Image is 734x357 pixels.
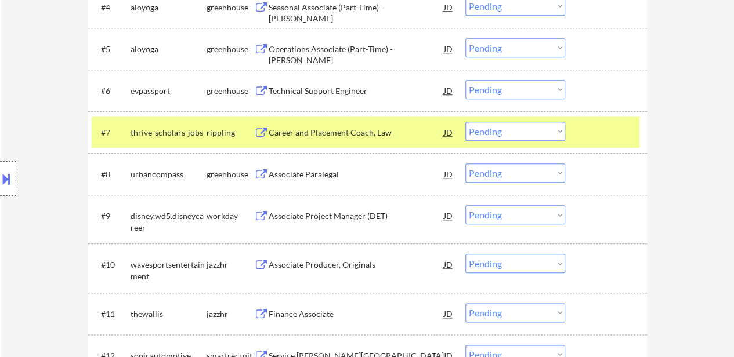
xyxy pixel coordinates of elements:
[131,43,207,55] div: aloyoga
[443,38,454,59] div: JD
[269,308,444,320] div: Finance Associate
[443,163,454,184] div: JD
[207,308,254,320] div: jazzhr
[101,43,121,55] div: #5
[131,308,207,320] div: thewallis
[207,127,254,139] div: rippling
[101,2,121,13] div: #4
[269,259,444,271] div: Associate Producer, Originals
[443,303,454,324] div: JD
[207,2,254,13] div: greenhouse
[269,169,444,180] div: Associate Paralegal
[443,254,454,275] div: JD
[207,43,254,55] div: greenhouse
[269,2,444,24] div: Seasonal Associate (Part-Time) - [PERSON_NAME]
[269,85,444,97] div: Technical Support Engineer
[101,308,121,320] div: #11
[207,210,254,222] div: workday
[269,210,444,222] div: Associate Project Manager (DET)
[443,122,454,143] div: JD
[443,205,454,226] div: JD
[131,2,207,13] div: aloyoga
[269,127,444,139] div: Career and Placement Coach, Law
[207,85,254,97] div: greenhouse
[269,43,444,66] div: Operations Associate (Part-Time) - [PERSON_NAME]
[207,259,254,271] div: jazzhr
[207,169,254,180] div: greenhouse
[443,80,454,101] div: JD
